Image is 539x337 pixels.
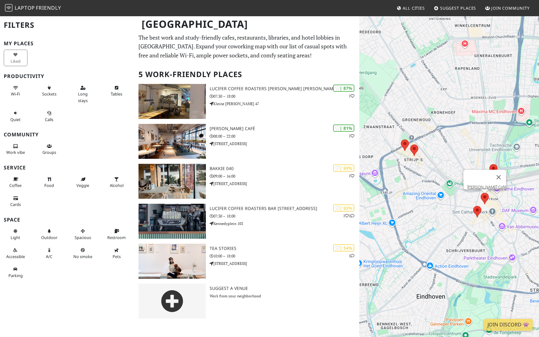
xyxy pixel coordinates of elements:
img: gray-place-d2bdb4477600e061c01bd816cc0f2ef0cfcb1ca9e3ad78868dd16fb2af073a21.png [138,284,206,319]
img: Douwe Egberts Café [138,124,206,159]
a: Tea stories | 54% 1 Tea stories 10:00 – 18:00 [STREET_ADDRESS] [135,244,359,279]
a: Lucifer Coffee Roasters BAR kleine berg 47 | 87% 1 Lucifer Coffee Roasters [PERSON_NAME] [PERSON_... [135,84,359,119]
span: All Cities [403,5,425,11]
button: Cards [4,193,27,210]
span: Quiet [10,117,21,122]
p: 1 1 [343,213,354,219]
h3: My Places [4,41,131,46]
p: 10:00 – 18:00 [210,253,359,259]
p: 07:30 – 18:00 [210,213,359,219]
span: Join Community [491,5,530,11]
button: Alcohol [105,174,129,191]
img: LaptopFriendly [5,4,12,12]
span: Credit cards [10,202,21,207]
h3: Tea stories [210,246,359,251]
button: Coffee [4,174,27,191]
span: Natural light [11,235,20,240]
button: Spacious [71,226,95,242]
span: Power sockets [42,91,56,97]
a: Bakkie 040 | 69% 1 Bakkie 040 09:00 – 16:00 [STREET_ADDRESS] [135,164,359,199]
a: Douwe Egberts Café | 81% 1 [PERSON_NAME] Café 08:00 – 22:00 [STREET_ADDRESS] [135,124,359,159]
a: Join Discord 👾 [484,319,533,331]
img: Bakkie 040 [138,164,206,199]
button: Light [4,226,27,242]
span: Restroom [107,235,126,240]
a: Join Community [483,2,532,14]
span: Video/audio calls [45,117,53,122]
button: Outdoor [37,226,61,242]
a: Suggest Places [431,2,479,14]
h2: 5 Work-Friendly Places [138,65,356,84]
h3: Suggest a Venue [210,286,359,291]
button: No smoke [71,245,95,261]
button: Food [37,174,61,191]
div: | 65% [333,204,354,212]
button: Sockets [37,83,61,99]
p: Kleine [PERSON_NAME] 47 [210,101,359,107]
h3: Productivity [4,73,131,79]
p: Kennedyplein 103 [210,221,359,227]
button: Pets [105,245,129,261]
button: Veggie [71,174,95,191]
h3: Space [4,217,131,223]
span: Work-friendly tables [111,91,122,97]
button: Work vibe [4,141,27,158]
button: Accessible [4,245,27,261]
span: Friendly [36,4,61,11]
a: LaptopFriendly LaptopFriendly [5,3,61,14]
p: 09:00 – 16:00 [210,173,359,179]
button: A/C [37,245,61,261]
button: Tables [105,83,129,99]
span: Laptop [15,4,35,11]
div: | 54% [333,244,354,252]
span: People working [6,149,25,155]
p: 1 [349,253,354,259]
p: [STREET_ADDRESS] [210,141,359,147]
span: Parking [8,273,23,278]
button: Restroom [105,226,129,242]
button: Quiet [4,108,27,125]
span: Spacious [75,235,91,240]
p: The best work and study-friendly cafes, restaurants, libraries, and hotel lobbies in [GEOGRAPHIC_... [138,33,356,60]
p: 1 [349,133,354,139]
span: Food [44,183,54,188]
span: Accessible [6,254,25,259]
p: 08:00 – 22:00 [210,133,359,139]
button: Long stays [71,83,95,105]
button: Wi-Fi [4,83,27,99]
span: Suggest Places [440,5,476,11]
a: All Cities [394,2,427,14]
span: Group tables [42,149,56,155]
a: [PERSON_NAME] Café [467,185,506,189]
p: [STREET_ADDRESS] [210,181,359,187]
span: Alcohol [110,183,124,188]
p: 1 [349,173,354,179]
img: Tea stories [138,244,206,279]
button: Sluiten [491,170,506,185]
p: Work from your neighborhood [210,293,359,299]
h1: [GEOGRAPHIC_DATA] [137,16,358,33]
span: Smoke free [73,254,92,259]
h3: [PERSON_NAME] Café [210,126,359,131]
h3: Service [4,165,131,171]
span: Coffee [9,183,22,188]
span: Outdoor area [41,235,57,240]
div: | 81% [333,125,354,132]
span: Stable Wi-Fi [11,91,20,97]
h3: Community [4,132,131,138]
p: 07:30 – 18:00 [210,93,359,99]
div: | 87% [333,85,354,92]
h3: Bakkie 040 [210,166,359,171]
span: Air conditioned [46,254,52,259]
a: Suggest a Venue Work from your neighborhood [135,284,359,319]
div: | 69% [333,164,354,172]
h2: Filters [4,16,131,35]
span: Pet friendly [113,254,121,259]
h3: Lucifer Coffee Roasters [PERSON_NAME] [PERSON_NAME] 47 [210,86,359,91]
h3: Lucifer Coffee Roasters BAR [STREET_ADDRESS] [210,206,359,211]
p: 1 [349,93,354,99]
p: [STREET_ADDRESS] [210,261,359,266]
img: Lucifer Coffee Roasters BAR kennedyplein 103 [138,204,206,239]
span: Long stays [78,91,88,103]
span: Veggie [76,183,89,188]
